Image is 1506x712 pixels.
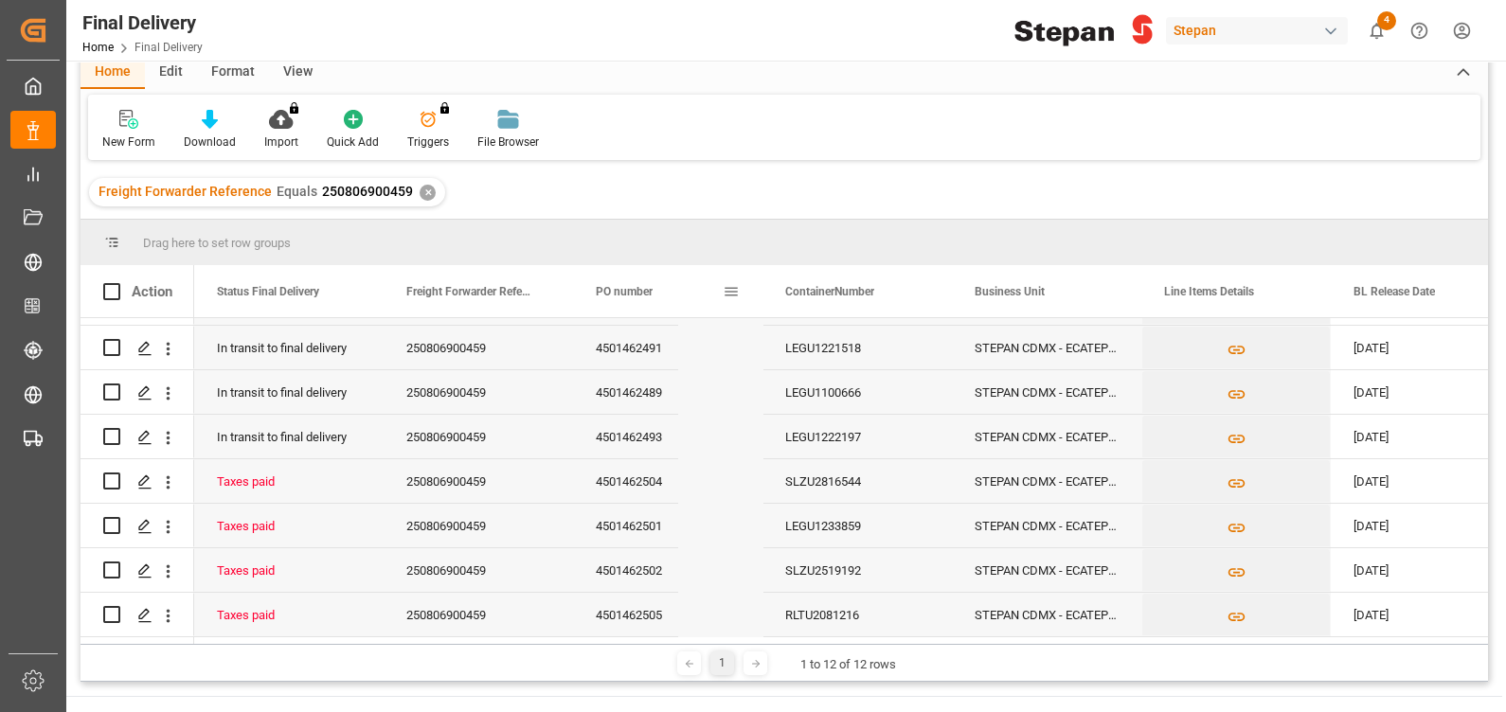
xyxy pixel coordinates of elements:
div: Press SPACE to select this row. [81,415,194,459]
div: 250806900459 [384,326,573,369]
div: 4501462491 [573,326,762,369]
div: Taxes paid [217,460,361,504]
div: STEPAN CDMX - ECATEPEC [952,326,1141,369]
span: 4 [1377,11,1396,30]
div: Press SPACE to select this row. [81,370,194,415]
div: STEPAN CDMX - ECATEPEC [952,370,1141,414]
div: 4501462502 [573,548,762,592]
span: PO number [596,285,653,298]
div: STEPAN CDMX - ECATEPEC [952,593,1141,636]
div: 250806900459 [384,415,573,458]
div: In transit to final delivery [217,327,361,370]
img: Stepan_Company_logo.svg.png_1713531530.png [1014,14,1153,47]
div: LEGU1221518 [762,326,952,369]
span: Freight Forwarder Reference [406,285,533,298]
div: Quick Add [327,133,379,151]
span: Line Items Details [1164,285,1254,298]
div: STEPAN CDMX - ECATEPEC [952,548,1141,592]
div: Press SPACE to select this row. [81,548,194,593]
div: Press SPACE to select this row. [81,326,194,370]
span: ContainerNumber [785,285,874,298]
button: Help Center [1398,9,1441,52]
div: LEGU1222197 [762,415,952,458]
div: Edit [145,57,197,89]
span: Equals [277,184,317,199]
div: Taxes paid [217,505,361,548]
div: LEGU1233859 [762,504,952,547]
div: Download [184,133,236,151]
span: Business Unit [975,285,1045,298]
span: 250806900459 [322,184,413,199]
div: 250806900459 [384,504,573,547]
div: ✕ [420,185,436,201]
div: Press SPACE to select this row. [81,593,194,637]
div: In transit to final delivery [217,416,361,459]
div: Final Delivery [82,9,203,37]
div: In transit to final delivery [217,371,361,415]
div: STEPAN CDMX - ECATEPEC [952,415,1141,458]
a: Home [82,41,114,54]
div: LEGU1100666 [762,370,952,414]
div: 4501462505 [573,593,762,636]
div: Press SPACE to select this row. [81,504,194,548]
span: BL Release Date [1354,285,1435,298]
div: SLZU2519192 [762,548,952,592]
div: 250806900459 [384,593,573,636]
div: 1 to 12 of 12 rows [800,655,896,674]
button: show 4 new notifications [1355,9,1398,52]
button: Stepan [1166,12,1355,48]
div: 4501462489 [573,370,762,414]
div: 250806900459 [384,459,573,503]
div: Format [197,57,269,89]
div: 250806900459 [384,548,573,592]
div: Taxes paid [217,549,361,593]
span: Drag here to set row groups [143,236,291,250]
div: New Form [102,133,155,151]
span: Status Final Delivery [217,285,319,298]
div: 4501462493 [573,415,762,458]
div: STEPAN CDMX - ECATEPEC [952,459,1141,503]
div: View [269,57,327,89]
div: Home [81,57,145,89]
div: 250806900459 [384,370,573,414]
div: Action [132,283,172,300]
div: RLTU2081216 [762,593,952,636]
div: 4501462501 [573,504,762,547]
div: 1 [710,651,734,675]
div: Press SPACE to select this row. [81,459,194,504]
div: SLZU2816544 [762,459,952,503]
div: 4501462504 [573,459,762,503]
div: Taxes paid [217,594,361,637]
div: File Browser [477,133,539,151]
div: STEPAN CDMX - ECATEPEC [952,504,1141,547]
div: Stepan [1166,17,1348,44]
span: Freight Forwarder Reference [99,184,272,199]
